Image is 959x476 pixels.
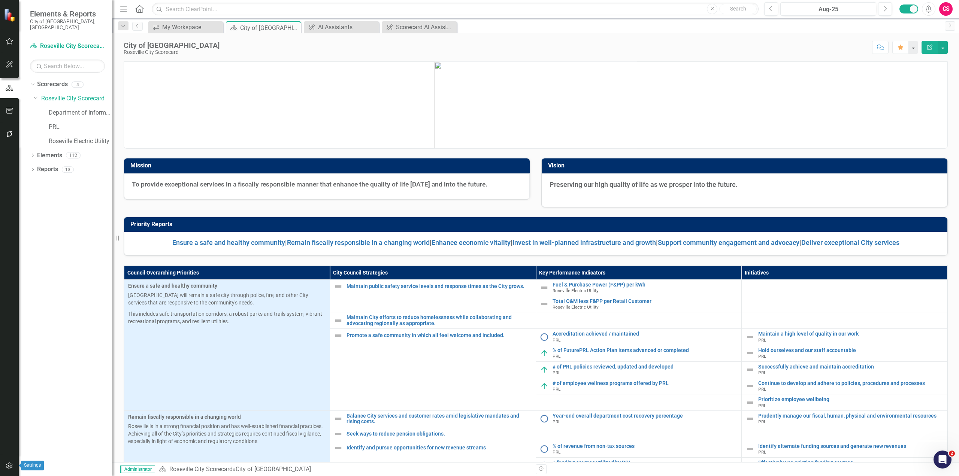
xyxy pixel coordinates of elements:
strong: To provide exceptional services in a fiscally responsible manner that enhance the quality of life... [132,181,487,188]
a: % of FuturePRL Action Plan items advanced or completed [553,348,738,353]
a: Successfully achieve and maintain accreditation [758,364,943,370]
td: Double-Click to Edit Right Click for Context Menu [741,457,947,474]
strong: | | | | | [172,239,899,246]
img: ClearPoint Strategy [3,8,17,22]
a: Reports [37,165,58,174]
a: Deliver exceptional City services [801,239,899,246]
img: Not Defined [745,382,754,391]
img: On Target [540,382,549,391]
a: Maintain City efforts to reduce homelessness while collaborating and advocating regionally as app... [347,315,532,326]
a: Seek ways to reduce pension obligations. [347,431,532,437]
td: Double-Click to Edit Right Click for Context Menu [741,361,947,378]
span: Elements & Reports [30,9,105,18]
span: PRL [758,403,766,408]
a: % of revenue from non-tax sources [553,443,738,449]
span: PRL [553,370,560,375]
td: Double-Click to Edit Right Click for Context Menu [330,441,536,474]
img: Not Defined [745,398,754,407]
button: CS [939,2,953,16]
div: City of [GEOGRAPHIC_DATA] [240,23,299,33]
div: Roseville City Scorecard [124,49,220,55]
a: Year-end overall department cost recovery percentage [553,413,738,419]
span: PRL [553,337,560,343]
span: Roseville Electric Utility [553,288,599,293]
span: PRL [553,386,560,392]
img: Not Defined [540,300,549,309]
img: No Information [540,333,549,342]
span: Preserving our high quality of life as we prosper into the future. [550,181,738,188]
small: City of [GEOGRAPHIC_DATA], [GEOGRAPHIC_DATA] [30,18,105,31]
a: # of PRL policies reviewed, updated and developed [553,364,738,370]
td: Double-Click to Edit Right Click for Context Menu [536,378,741,394]
img: Not Defined [745,333,754,342]
span: PRL [553,449,560,455]
a: Ensure a safe and healthy community [172,239,285,246]
td: Double-Click to Edit Right Click for Context Menu [330,427,536,441]
button: Search [719,4,757,14]
iframe: Intercom live chat [934,451,952,469]
img: Not Defined [745,445,754,454]
span: PRL [758,449,766,455]
span: PRL [758,419,766,424]
img: On Target [540,365,549,374]
a: AI Assistants [306,22,377,32]
div: City of [GEOGRAPHIC_DATA] [236,466,311,473]
a: # of employee wellness programs offered by PRL [553,381,738,386]
a: Identify alternate funding sources and generate new revenues [758,443,943,449]
img: Not Defined [334,316,343,325]
div: 112 [66,152,81,158]
td: Double-Click to Edit Right Click for Context Menu [536,279,741,296]
a: Total O&M less F&PP per Retail Customer [553,298,738,304]
span: PRL [758,386,766,392]
img: No Information [540,461,549,470]
div: 4 [72,81,84,88]
div: » [159,465,530,474]
span: 2 [949,451,955,457]
p: This includes safe transportation corridors, a robust parks and trails system, vibrant recreation... [128,310,326,325]
h3: Vision [548,162,944,169]
td: Double-Click to Edit Right Click for Context Menu [330,329,536,411]
a: Promote a safe community in which all feel welcome and included. [347,333,532,338]
td: Double-Click to Edit Right Click for Context Menu [741,329,947,345]
span: PRL [758,354,766,359]
a: Support community engagement and advocacy [658,239,799,246]
a: Effectively use existing funding sources [758,460,943,466]
td: Double-Click to Edit Right Click for Context Menu [536,441,741,457]
a: Identify and pursue opportunities for new revenue streams [347,445,532,451]
span: Ensure a safe and healthy community [128,282,326,289]
img: Not Defined [745,349,754,358]
div: My Workspace [162,22,221,32]
span: Administrator [120,466,155,473]
a: Remain fiscally responsible in a changing world [287,239,430,246]
span: Roseville Electric Utility [553,304,599,310]
img: Not Defined [334,282,343,291]
a: Roseville Electric Utility [49,137,112,146]
a: Accreditation achieved / maintained [553,331,738,337]
a: Scorecard AI Assistant [384,22,455,32]
a: PRL [49,123,112,131]
td: Double-Click to Edit Right Click for Context Menu [536,361,741,378]
div: AI Assistants [318,22,377,32]
a: Hold ourselves and our staff accountable [758,348,943,353]
div: City of [GEOGRAPHIC_DATA] [124,41,220,49]
img: Not Defined [540,283,549,292]
td: Double-Click to Edit Right Click for Context Menu [536,296,741,312]
a: Roseville City Scorecard [30,42,105,51]
img: Not Defined [334,414,343,423]
a: Prudently manage our fiscal, human, physical and environmental resources [758,413,943,419]
a: Prioritize employee wellbeing [758,397,943,402]
a: My Workspace [150,22,221,32]
h3: Priority Reports [130,221,944,228]
img: Not Defined [745,365,754,374]
a: Enhance economic vitality [432,239,511,246]
span: PRL [553,419,560,424]
p: Roseville is in a strong financial position and has well-established financial practices. Achievi... [128,422,326,445]
img: Not Defined [334,443,343,452]
span: Search [730,6,746,12]
td: Double-Click to Edit Right Click for Context Menu [741,394,947,411]
a: Maintain a high level of quality in our work [758,331,943,337]
a: Department of Information Technology [49,109,112,117]
td: Double-Click to Edit Right Click for Context Menu [741,441,947,457]
a: Scorecards [37,80,68,89]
